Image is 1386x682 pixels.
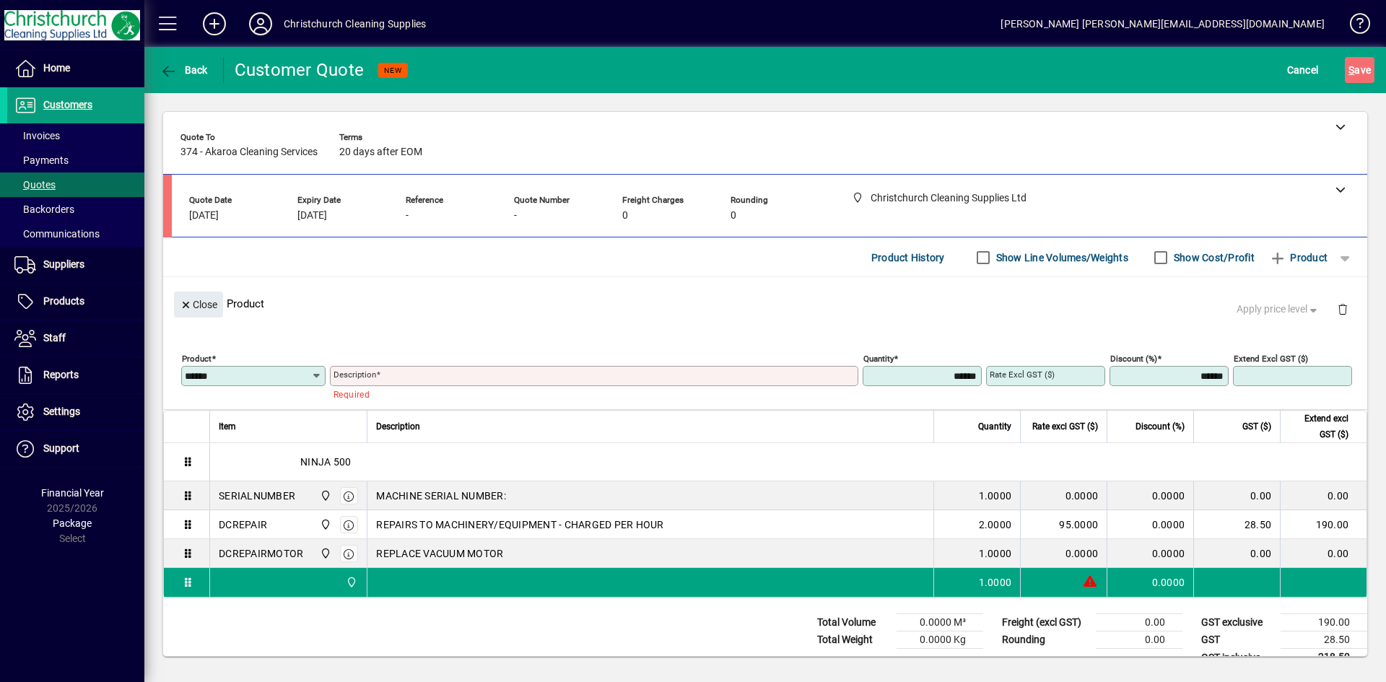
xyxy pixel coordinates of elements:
span: Customers [43,99,92,110]
button: Save [1345,57,1374,83]
span: Suppliers [43,258,84,270]
span: Reports [43,369,79,380]
td: 0.0000 [1107,539,1193,568]
span: S [1348,64,1354,76]
span: Staff [43,332,66,344]
mat-label: Quantity [863,354,894,364]
div: [PERSON_NAME] [PERSON_NAME][EMAIL_ADDRESS][DOMAIN_NAME] [1001,12,1325,35]
td: Total Weight [810,631,897,649]
span: Financial Year [41,487,104,499]
td: 0.0000 [1107,510,1193,539]
span: 0 [731,210,736,222]
td: 0.00 [1280,481,1367,510]
span: 1.0000 [979,575,1012,590]
label: Show Line Volumes/Weights [993,250,1128,265]
td: 0.0000 [1107,568,1193,597]
button: Profile [237,11,284,37]
button: Delete [1325,292,1360,326]
span: 20 days after EOM [339,147,422,158]
span: Item [219,419,236,434]
span: Package [53,517,92,529]
span: Christchurch Cleaning Supplies Ltd [316,517,333,533]
span: - [406,210,409,222]
span: Rate excl GST ($) [1032,419,1098,434]
div: 0.0000 [1029,489,1098,503]
span: Apply price level [1237,302,1320,317]
a: Backorders [7,197,144,222]
app-page-header-button: Delete [1325,302,1360,315]
span: 1.0000 [979,489,1012,503]
span: Settings [43,406,80,417]
a: Reports [7,357,144,393]
span: Back [160,64,208,76]
div: Christchurch Cleaning Supplies [284,12,426,35]
span: MACHINE SERIAL NUMBER: [376,489,506,503]
td: 28.50 [1281,631,1367,649]
button: Add [191,11,237,37]
span: Payments [14,154,69,166]
div: 95.0000 [1029,517,1098,532]
app-page-header-button: Back [144,57,224,83]
a: Payments [7,148,144,172]
td: GST inclusive [1194,649,1281,667]
span: Description [376,419,420,434]
td: 0.00 [1280,539,1367,568]
td: 28.50 [1193,510,1280,539]
div: Product [163,277,1367,330]
span: Quantity [978,419,1011,434]
span: 374 - Akaroa Cleaning Services [180,147,318,158]
label: Show Cost/Profit [1171,250,1255,265]
td: GST exclusive [1194,614,1281,631]
mat-label: Rate excl GST ($) [990,370,1055,380]
button: Apply price level [1231,297,1326,323]
span: Invoices [14,130,60,141]
span: - [514,210,517,222]
mat-label: Product [182,354,212,364]
a: Products [7,284,144,320]
div: Customer Quote [235,58,365,82]
td: GST [1194,631,1281,649]
td: 0.00 [1193,539,1280,568]
a: Settings [7,394,144,430]
button: Close [174,292,223,318]
span: [DATE] [297,210,327,222]
a: Support [7,431,144,467]
div: NINJA 500 [210,443,1367,481]
span: REPAIRS TO MACHINERY/EQUIPMENT - CHARGED PER HOUR [376,517,663,532]
span: Backorders [14,204,74,215]
td: 190.00 [1281,614,1367,631]
span: [DATE] [189,210,219,222]
span: 0 [622,210,628,222]
div: DCREPAIRMOTOR [219,546,303,561]
td: Freight (excl GST) [995,614,1096,631]
td: 0.00 [1193,481,1280,510]
span: Cancel [1287,58,1319,82]
a: Home [7,51,144,87]
a: Communications [7,222,144,246]
span: 2.0000 [979,517,1012,532]
span: Discount (%) [1136,419,1185,434]
span: REPLACE VACUUM MOTOR [376,546,503,561]
mat-label: Description [334,370,376,380]
a: Knowledge Base [1339,3,1368,50]
mat-label: Extend excl GST ($) [1234,354,1308,364]
div: DCREPAIR [219,517,267,532]
div: SERIALNUMBER [219,489,295,503]
button: Product History [866,245,951,271]
span: Communications [14,228,100,240]
span: Extend excl GST ($) [1289,411,1348,442]
span: Quotes [14,179,56,191]
td: 0.0000 Kg [897,631,983,649]
span: Support [43,442,79,454]
button: Back [156,57,212,83]
span: Christchurch Cleaning Supplies Ltd [316,546,333,561]
a: Invoices [7,123,144,148]
td: Total Volume [810,614,897,631]
app-page-header-button: Close [170,297,227,310]
div: 0.0000 [1029,546,1098,561]
span: Close [180,293,217,317]
span: Home [43,62,70,74]
a: Staff [7,320,144,357]
span: ave [1348,58,1371,82]
a: Quotes [7,172,144,197]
